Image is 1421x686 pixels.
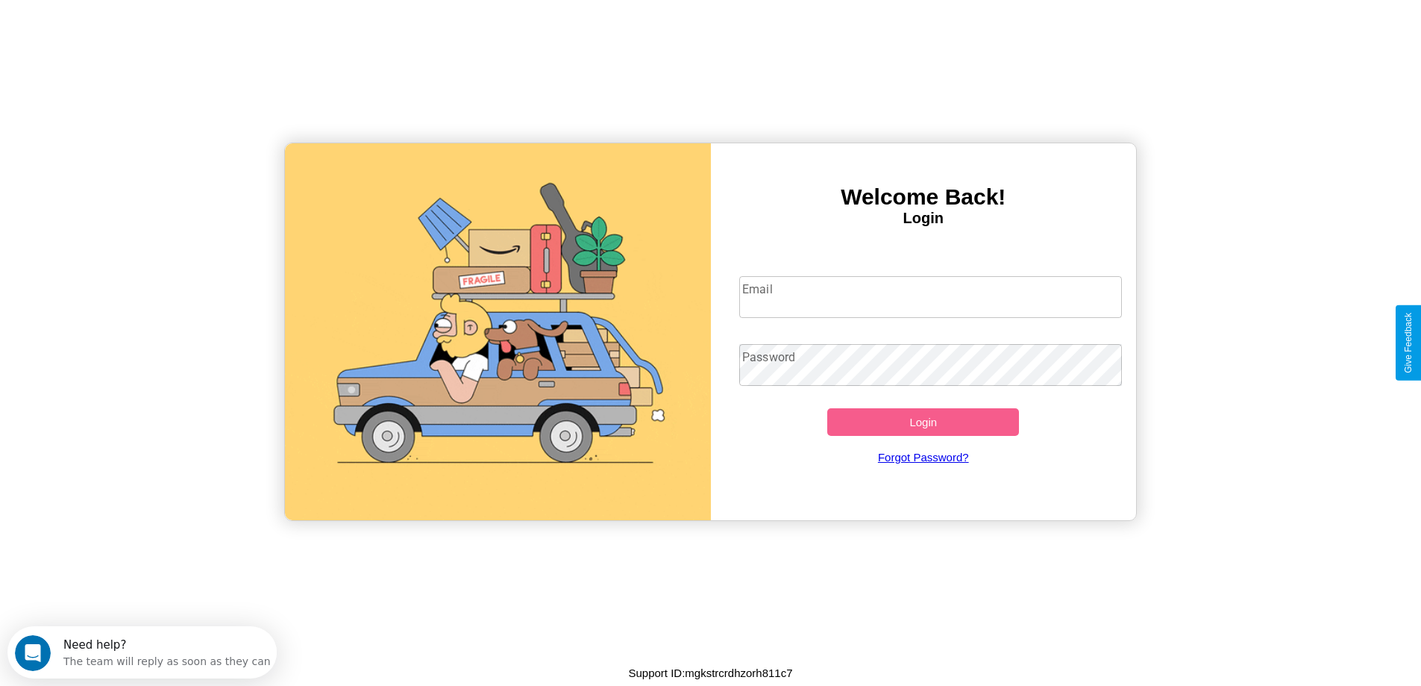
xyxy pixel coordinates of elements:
[56,13,263,25] div: Need help?
[56,25,263,40] div: The team will reply as soon as they can
[711,184,1137,210] h3: Welcome Back!
[628,663,792,683] p: Support ID: mgkstrcrdhzorh811c7
[7,626,277,679] iframe: Intercom live chat discovery launcher
[285,143,711,520] img: gif
[6,6,277,47] div: Open Intercom Messenger
[732,436,1114,478] a: Forgot Password?
[1403,313,1414,373] div: Give Feedback
[827,408,1019,436] button: Login
[15,635,51,671] iframe: Intercom live chat
[711,210,1137,227] h4: Login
